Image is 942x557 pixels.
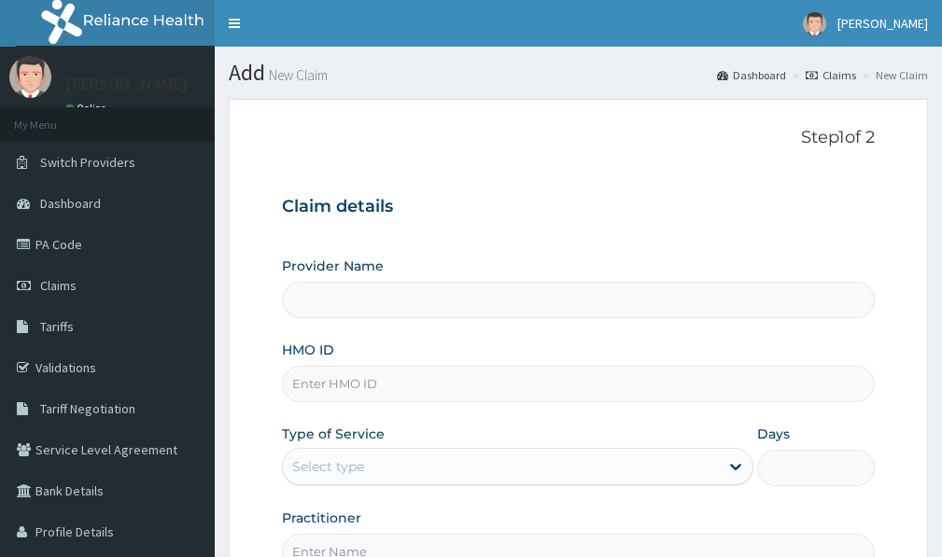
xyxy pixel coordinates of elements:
[40,195,101,212] span: Dashboard
[282,197,875,217] h3: Claim details
[282,508,361,527] label: Practitioner
[265,68,328,82] small: New Claim
[282,366,875,402] input: Enter HMO ID
[282,341,334,359] label: HMO ID
[40,400,135,417] span: Tariff Negotiation
[40,277,77,294] span: Claims
[282,257,384,275] label: Provider Name
[282,128,875,148] p: Step 1 of 2
[65,76,188,92] p: [PERSON_NAME]
[40,318,74,335] span: Tariffs
[837,15,928,32] span: [PERSON_NAME]
[40,154,135,171] span: Switch Providers
[65,102,110,115] a: Online
[806,67,856,83] a: Claims
[292,457,364,476] div: Select type
[757,425,790,443] label: Days
[803,12,826,35] img: User Image
[9,56,51,98] img: User Image
[229,61,928,85] h1: Add
[282,425,385,443] label: Type of Service
[858,67,928,83] li: New Claim
[717,67,786,83] a: Dashboard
